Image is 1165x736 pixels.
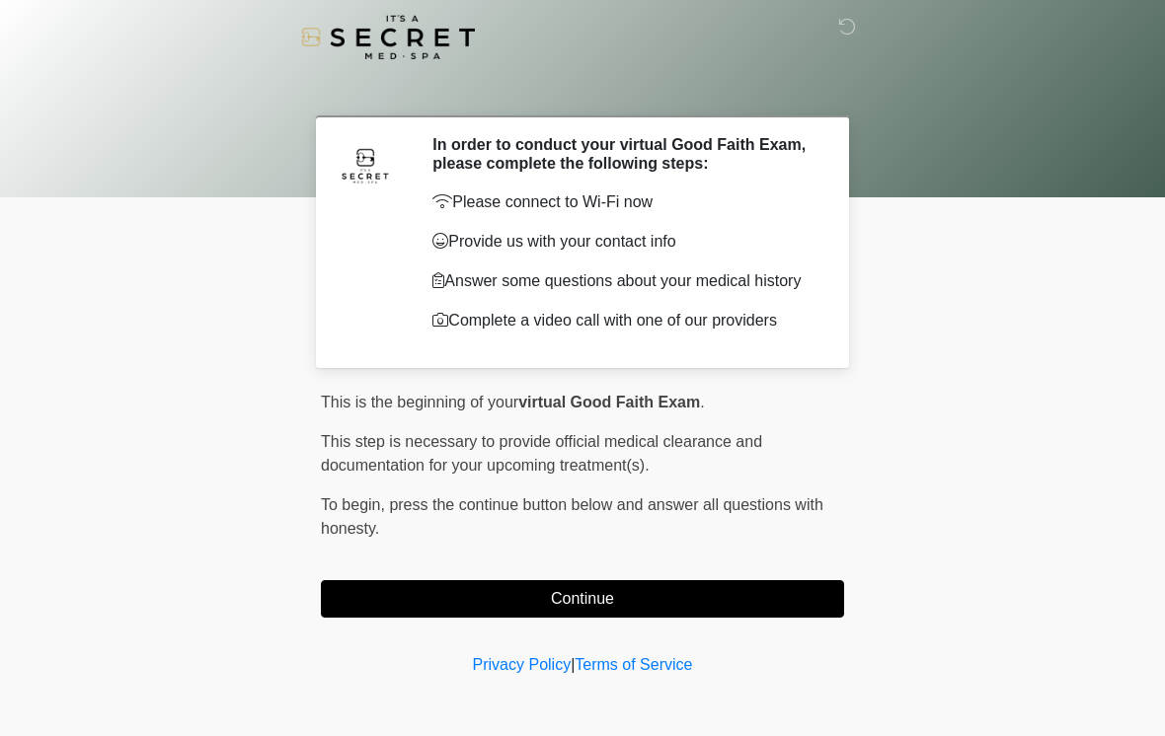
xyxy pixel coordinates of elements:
[321,580,844,618] button: Continue
[301,15,475,59] img: It's A Secret Med Spa Logo
[432,190,815,214] p: Please connect to Wi-Fi now
[473,656,572,673] a: Privacy Policy
[432,269,815,293] p: Answer some questions about your medical history
[571,656,575,673] a: |
[306,71,859,108] h1: ‎ ‎
[321,496,389,513] span: To begin,
[518,394,700,410] strong: virtual Good Faith Exam
[321,496,823,537] span: press the continue button below and answer all questions with honesty.
[432,135,815,173] h2: In order to conduct your virtual Good Faith Exam, please complete the following steps:
[432,309,815,332] p: Complete a video call with one of our providers
[321,433,762,474] span: This step is necessary to provide official medical clearance and documentation for your upcoming ...
[432,230,815,254] p: Provide us with your contact info
[700,394,704,410] span: .
[336,135,395,194] img: Agent Avatar
[575,656,692,673] a: Terms of Service
[321,394,518,410] span: This is the beginning of your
